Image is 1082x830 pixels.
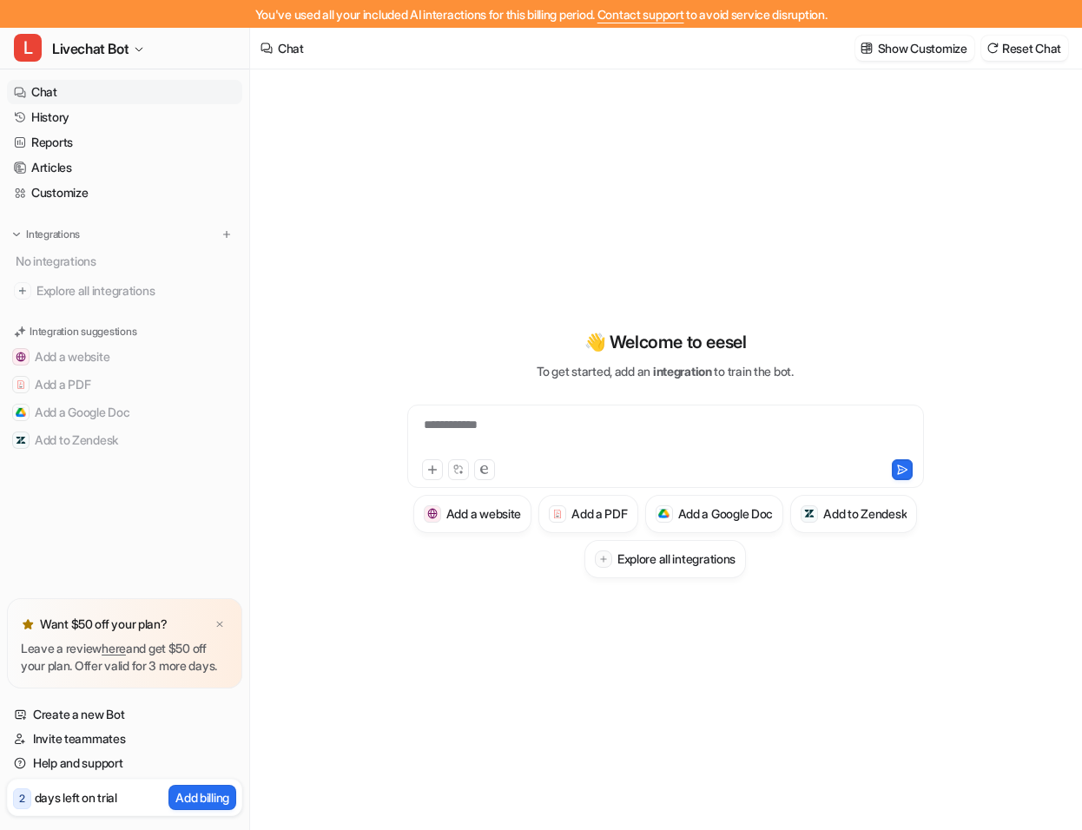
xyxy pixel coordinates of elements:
[7,371,242,399] button: Add a PDFAdd a PDF
[7,751,242,775] a: Help and support
[645,495,784,533] button: Add a Google DocAdd a Google Doc
[658,509,670,519] img: Add a Google Doc
[446,504,521,523] h3: Add a website
[14,34,42,62] span: L
[823,504,907,523] h3: Add to Zendesk
[52,36,129,61] span: Livechat Bot
[678,504,774,523] h3: Add a Google Doc
[7,343,242,371] button: Add a websiteAdd a website
[19,791,25,807] p: 2
[7,130,242,155] a: Reports
[7,702,242,727] a: Create a new Bot
[7,181,242,205] a: Customize
[7,155,242,180] a: Articles
[7,727,242,751] a: Invite teammates
[552,509,564,519] img: Add a PDF
[10,247,242,275] div: No integrations
[10,228,23,240] img: expand menu
[221,228,233,240] img: menu_add.svg
[175,788,229,807] p: Add billing
[861,42,873,55] img: customize
[7,399,242,426] button: Add a Google DocAdd a Google Doc
[981,36,1068,61] button: Reset Chat
[35,788,117,807] p: days left on trial
[7,105,242,129] a: History
[7,226,85,243] button: Integrations
[986,42,999,55] img: reset
[14,282,31,300] img: explore all integrations
[36,277,235,305] span: Explore all integrations
[537,362,793,380] p: To get started, add an to train the bot.
[7,426,242,454] button: Add to ZendeskAdd to Zendesk
[597,7,684,22] span: Contact support
[804,508,815,519] img: Add to Zendesk
[617,550,736,568] h3: Explore all integrations
[427,508,439,519] img: Add a website
[30,324,136,339] p: Integration suggestions
[16,435,26,445] img: Add to Zendesk
[40,616,168,633] p: Want $50 off your plan?
[102,641,126,655] a: here
[790,495,917,533] button: Add to ZendeskAdd to Zendesk
[7,279,242,303] a: Explore all integrations
[21,640,228,675] p: Leave a review and get $50 off your plan. Offer valid for 3 more days.
[584,540,746,578] button: Explore all integrations
[653,364,712,379] span: integration
[584,329,747,355] p: 👋 Welcome to eesel
[855,36,974,61] button: Show Customize
[878,39,967,57] p: Show Customize
[16,407,26,418] img: Add a Google Doc
[538,495,637,533] button: Add a PDFAdd a PDF
[413,495,531,533] button: Add a websiteAdd a website
[571,504,627,523] h3: Add a PDF
[168,785,236,810] button: Add billing
[7,80,242,104] a: Chat
[26,227,80,241] p: Integrations
[16,352,26,362] img: Add a website
[16,379,26,390] img: Add a PDF
[278,39,304,57] div: Chat
[214,619,225,630] img: x
[21,617,35,631] img: star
